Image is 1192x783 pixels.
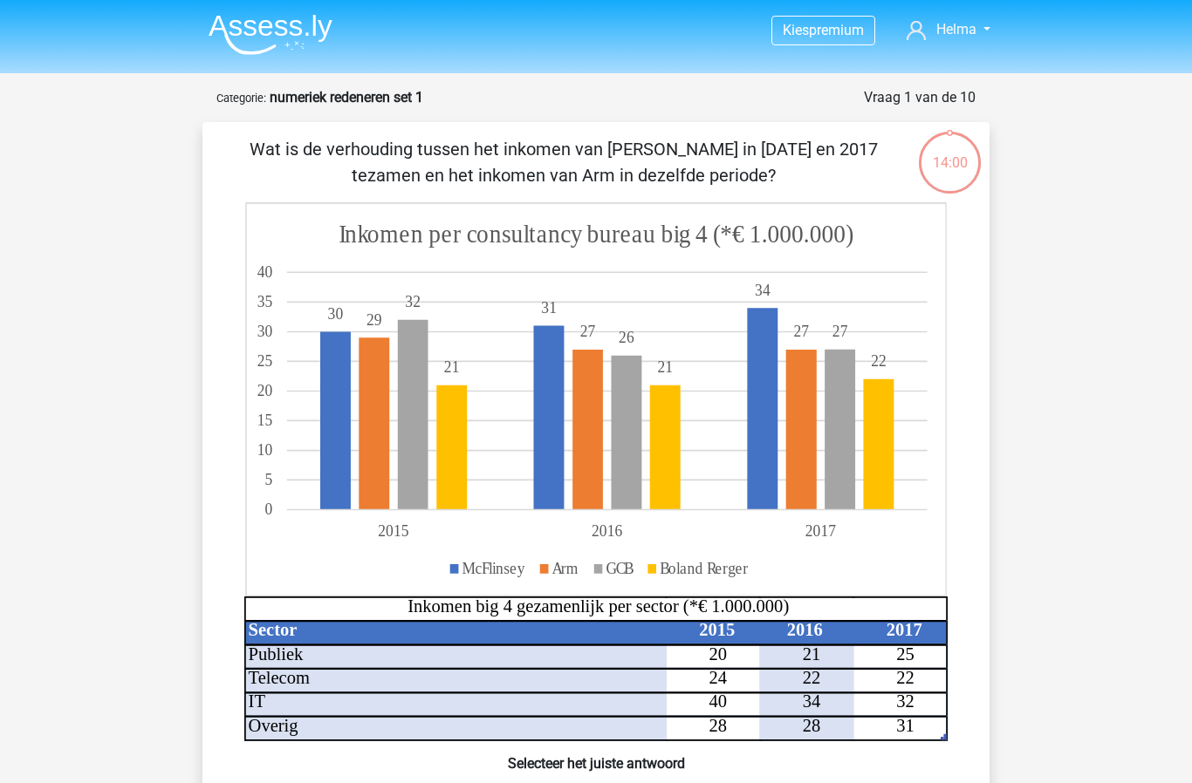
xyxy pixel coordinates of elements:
tspan: 0 [265,500,273,519]
tspan: Publiek [249,644,304,664]
tspan: 2121 [444,358,673,377]
tspan: 24 [709,668,728,687]
tspan: 25 [257,352,273,371]
tspan: Inkomen big 4 gezamenlijk per sector (*€ 1.000.000) [408,596,789,616]
tspan: 2017 [887,620,922,639]
tspan: Arm [552,559,579,577]
tspan: 28 [803,716,821,735]
tspan: 31 [541,298,557,317]
tspan: 28 [709,716,728,735]
tspan: Sector [249,620,298,639]
tspan: 22 [871,352,887,371]
span: Kies [783,22,809,38]
a: Helma [900,19,997,40]
h6: Selecteer het juiste antwoord [230,741,962,772]
tspan: 2016 [787,620,823,639]
tspan: Inkomen per consultancy bureau big 4 (*€ 1.000.000) [339,219,853,249]
tspan: 34 [755,281,771,299]
img: Assessly [209,14,332,55]
tspan: 20 [257,382,273,400]
tspan: 40 [709,692,728,712]
div: Vraag 1 van de 10 [864,87,976,108]
tspan: 21 [803,644,821,664]
tspan: 201520162017 [378,522,836,541]
strong: numeriek redeneren set 1 [270,89,423,106]
tspan: McFlinsey [462,559,526,577]
tspan: 26 [619,328,634,346]
tspan: IT [249,692,266,712]
tspan: 35 [257,293,273,311]
tspan: 32 [405,293,421,311]
span: premium [809,22,864,38]
tspan: 30 [257,323,273,341]
tspan: 25 [896,644,915,664]
small: Categorie: [216,92,266,105]
tspan: 30 [328,304,344,323]
div: 14:00 [917,130,983,174]
tspan: 31 [896,716,915,735]
tspan: 22 [803,668,821,687]
a: Kiespremium [772,18,874,42]
tspan: 32 [896,692,915,712]
tspan: 5 [265,471,273,489]
tspan: 27 [832,323,848,341]
p: Wat is de verhouding tussen het inkomen van [PERSON_NAME] in [DATE] en 2017 tezamen en het inkome... [230,136,896,188]
tspan: 10 [257,441,273,460]
tspan: 2727 [580,323,809,341]
span: Helma [936,21,976,37]
tspan: 34 [803,692,821,712]
tspan: 40 [257,262,273,281]
tspan: 20 [709,644,728,664]
tspan: 22 [896,668,915,687]
tspan: 2015 [699,620,735,639]
tspan: Boland Rerger [660,559,748,577]
tspan: 29 [367,310,382,329]
tspan: Telecom [249,668,310,687]
tspan: GCB [606,559,634,577]
tspan: 15 [257,412,273,430]
tspan: Overig [249,716,298,736]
